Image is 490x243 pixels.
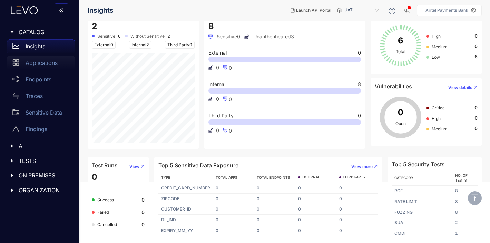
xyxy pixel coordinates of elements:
td: 8 [452,196,478,207]
td: 8 [452,186,478,196]
div: ORGANIZATION [4,183,75,197]
span: View details [448,85,472,90]
td: 0 [254,204,295,215]
span: Success [97,197,114,202]
div: TESTS [4,154,75,168]
td: 0 [336,225,378,236]
span: 0 [358,113,361,118]
h4: Vulnerabilities [375,83,412,89]
button: View more [346,161,378,172]
span: 0 [216,65,219,70]
span: No. of Tests [455,173,468,182]
span: TESTS [19,158,70,164]
td: EXPIRY_MM_YY [158,225,213,236]
h4: Test Runs [92,162,118,168]
span: 0 [474,105,478,110]
span: caret-right [10,158,14,163]
span: Critical [432,105,446,110]
span: TOTAL APPS [216,175,237,179]
span: double-left [59,8,64,14]
span: Without Sensitive [130,34,165,39]
td: 0 [254,194,295,204]
p: Airtel Payments Bank [425,8,468,13]
td: 0 [336,194,378,204]
span: Third Party [165,41,195,49]
b: 0 [141,197,145,203]
td: CUSTOMER_ID [158,204,213,215]
span: View [129,164,139,169]
span: 2 [146,42,149,47]
div: CATALOG [4,25,75,39]
td: 0 [295,204,337,215]
td: CMDi [392,228,452,239]
td: 0 [254,183,295,194]
a: Applications [7,56,75,72]
span: High [432,33,441,39]
p: Insights [26,43,45,49]
span: Cancelled [97,222,117,227]
span: 0 [216,128,219,133]
td: 0 [295,225,337,236]
button: double-left [55,3,68,17]
td: BUA [392,217,452,228]
td: 0 [336,204,378,215]
td: 0 [213,225,254,236]
span: EXTERNAL [302,175,320,179]
td: 0 [213,204,254,215]
span: caret-right [10,144,14,148]
span: Launch API Portal [296,8,331,13]
b: 2 [167,34,170,39]
span: UAT [344,5,380,16]
span: Third Party [208,113,234,118]
span: ORGANIZATION [19,187,70,193]
td: RCE [392,186,452,196]
span: View more [351,164,373,169]
span: Internal [129,41,151,49]
h4: Top 5 Sensitive Data Exposure [158,162,238,168]
td: 8 [452,207,478,218]
span: CATALOG [19,29,70,35]
span: Medium [432,126,448,132]
b: 0 [141,222,145,227]
span: ON PREMISES [19,172,70,178]
span: 0 [216,96,219,102]
span: External [92,41,116,49]
span: vertical-align-top [471,194,479,202]
span: 6 [474,54,478,59]
span: 2 [92,21,97,31]
span: External [208,50,227,55]
td: 0 [295,215,337,225]
span: 0 [229,96,232,102]
td: 0 [254,225,295,236]
td: CREDIT_CARD_NUMBER [158,183,213,194]
td: 1 [452,228,478,239]
a: Findings [7,122,75,139]
span: Internal [208,82,225,87]
a: Endpoints [7,72,75,89]
a: Traces [7,89,75,106]
span: THIRD PARTY [343,175,366,179]
span: caret-right [10,30,14,35]
span: warning [12,126,19,133]
td: 0 [336,183,378,194]
td: 2 [452,217,478,228]
td: 0 [336,215,378,225]
a: Sensitive Data [7,106,75,122]
span: swap [12,93,19,99]
span: 8 [208,21,214,31]
p: Applications [26,60,58,66]
span: Low [432,55,440,60]
span: TOTAL ENDPOINTS [257,175,290,179]
span: AI [19,143,70,149]
span: caret-right [10,188,14,193]
td: 0 [295,183,337,194]
td: 0 [295,194,337,204]
p: Sensitive Data [26,109,62,116]
span: Medium [432,44,448,49]
span: Sensitive [97,34,115,39]
span: Unauthenticated 3 [244,34,294,39]
button: View details [443,82,478,93]
b: 0 [118,34,121,39]
td: FUZZING [392,207,452,218]
td: 0 [213,194,254,204]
